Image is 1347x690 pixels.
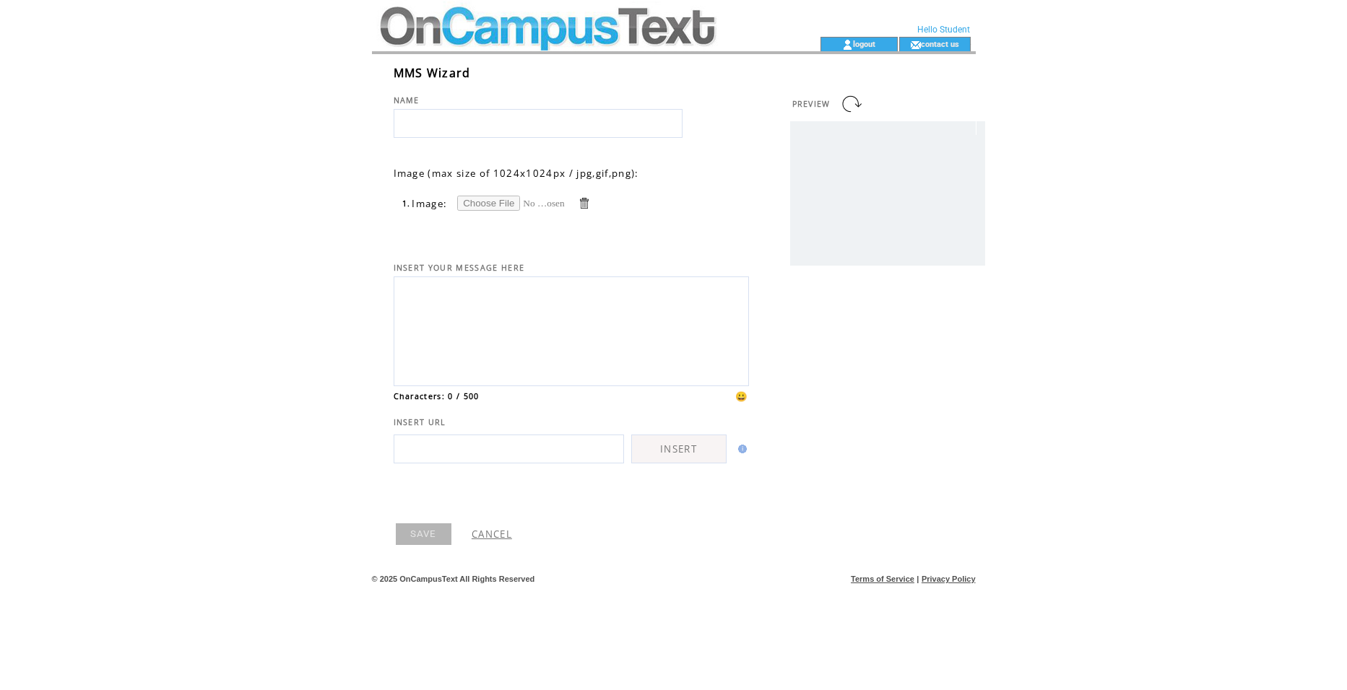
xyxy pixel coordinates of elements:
img: account_icon.gif [842,39,853,51]
a: SAVE [396,523,451,545]
span: MMS Wizard [394,65,471,81]
a: INSERT [631,434,727,463]
span: Hello Student [917,25,970,35]
span: Characters: 0 / 500 [394,391,480,401]
a: Terms of Service [851,575,914,583]
a: Delete this item [577,196,591,210]
a: CANCEL [472,528,512,541]
a: contact us [921,39,959,48]
span: Image: [412,197,447,210]
span: 1. [402,198,411,209]
span: © 2025 OnCampusText All Rights Reserved [372,575,535,583]
span: Image (max size of 1024x1024px / jpg,gif,png): [394,167,639,180]
a: Privacy Policy [922,575,976,583]
span: PREVIEW [792,99,831,109]
img: contact_us_icon.gif [910,39,921,51]
span: INSERT YOUR MESSAGE HERE [394,263,525,273]
span: NAME [394,95,420,105]
span: 😀 [735,390,748,403]
a: logout [853,39,875,48]
img: help.gif [734,445,747,453]
span: INSERT URL [394,417,446,427]
span: | [917,575,919,583]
